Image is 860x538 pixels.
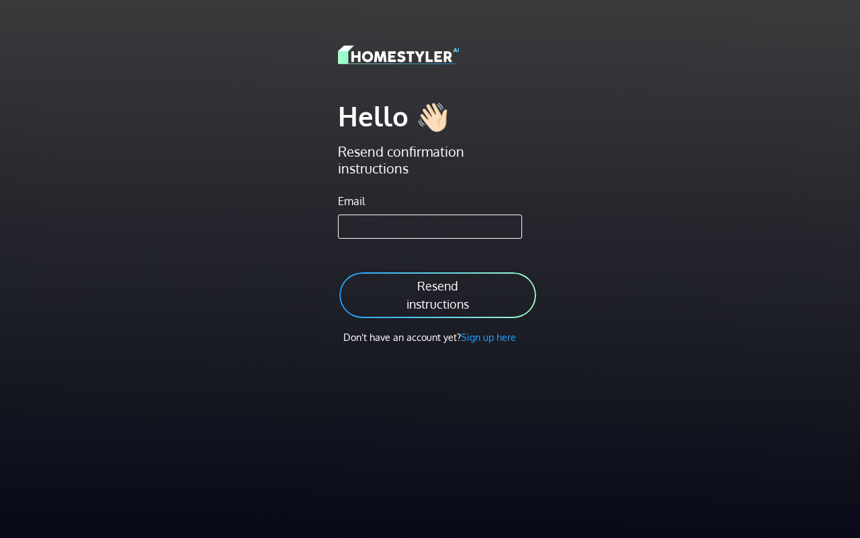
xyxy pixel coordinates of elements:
[338,99,523,132] h1: Hello 👋🏻
[461,331,516,343] a: Sign up here
[338,143,523,177] h5: Resend confirmation instructions
[338,330,523,345] div: Don't have an account yet?
[338,43,459,67] img: logo-3de290ba35641baa71223ecac5eacb59cb85b4c7fdf211dc9aaecaaee71ea2f8.svg
[338,271,537,319] button: Resend instructions
[338,193,365,209] label: Email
